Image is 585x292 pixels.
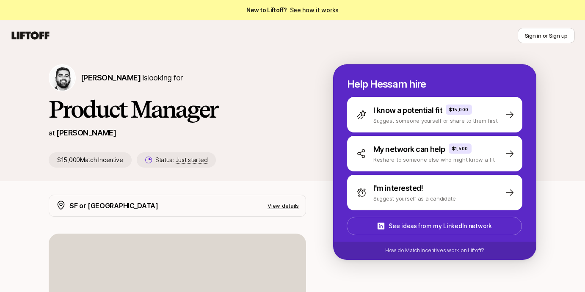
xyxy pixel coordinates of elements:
[385,247,484,254] p: How do Match Incentives work on Liftoff?
[373,105,442,116] p: I know a potential fit
[246,5,339,15] span: New to Liftoff?
[268,201,299,210] p: View details
[373,143,445,155] p: My network can help
[373,116,498,125] p: Suggest someone yourself or share to them first
[373,194,456,203] p: Suggest yourself as a candidate
[155,155,207,165] p: Status:
[176,156,208,164] span: Just started
[518,28,575,43] button: Sign in or Sign up
[373,155,495,164] p: Reshare to someone else who might know a fit
[81,72,182,84] p: is looking for
[347,78,522,90] p: Help Hessam hire
[81,73,141,82] span: [PERSON_NAME]
[56,128,116,137] a: [PERSON_NAME]
[50,65,75,91] img: Hessam Mostajabi
[347,217,522,235] button: See ideas from my LinkedIn network
[49,152,132,168] p: $15,000 Match Incentive
[373,182,423,194] p: I'm interested!
[452,145,468,152] p: $1,500
[389,221,491,231] p: See ideas from my LinkedIn network
[49,127,55,138] p: at
[449,106,469,113] p: $15,000
[69,200,158,211] p: SF or [GEOGRAPHIC_DATA]
[49,96,306,122] h1: Product Manager
[290,6,339,14] a: See how it works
